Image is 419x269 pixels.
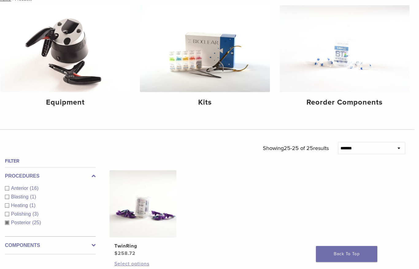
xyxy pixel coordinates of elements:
label: Procedures [5,172,96,180]
span: Anterior [11,186,30,191]
a: Back To Top [316,246,377,262]
img: Equipment [0,5,130,92]
a: Equipment [0,5,130,112]
span: (1) [29,203,36,208]
label: Components [5,242,96,249]
img: TwinRing [110,170,177,237]
a: Reorder Components [280,5,409,112]
img: Reorder Components [280,5,409,92]
h2: TwinRing [114,242,171,250]
a: Select options for “TwinRing” [114,260,171,267]
span: (3) [33,211,39,217]
h4: Reorder Components [285,97,405,108]
span: Blasting [11,194,30,199]
span: (16) [30,186,38,191]
h4: Kits [145,97,265,108]
span: 25-25 of 25 [284,145,313,152]
span: (1) [30,194,36,199]
p: Showing results [263,142,329,155]
span: Polishing [11,211,33,217]
h4: Equipment [5,97,125,108]
h4: Filter [5,157,96,165]
span: (25) [32,220,41,225]
bdi: 258.72 [114,250,136,256]
a: TwinRingTwinRing $258.72 [110,170,177,257]
span: Posterior [11,220,32,225]
a: Kits [140,5,270,112]
span: $ [114,250,118,256]
img: Kits [140,5,270,92]
span: Heating [11,203,29,208]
